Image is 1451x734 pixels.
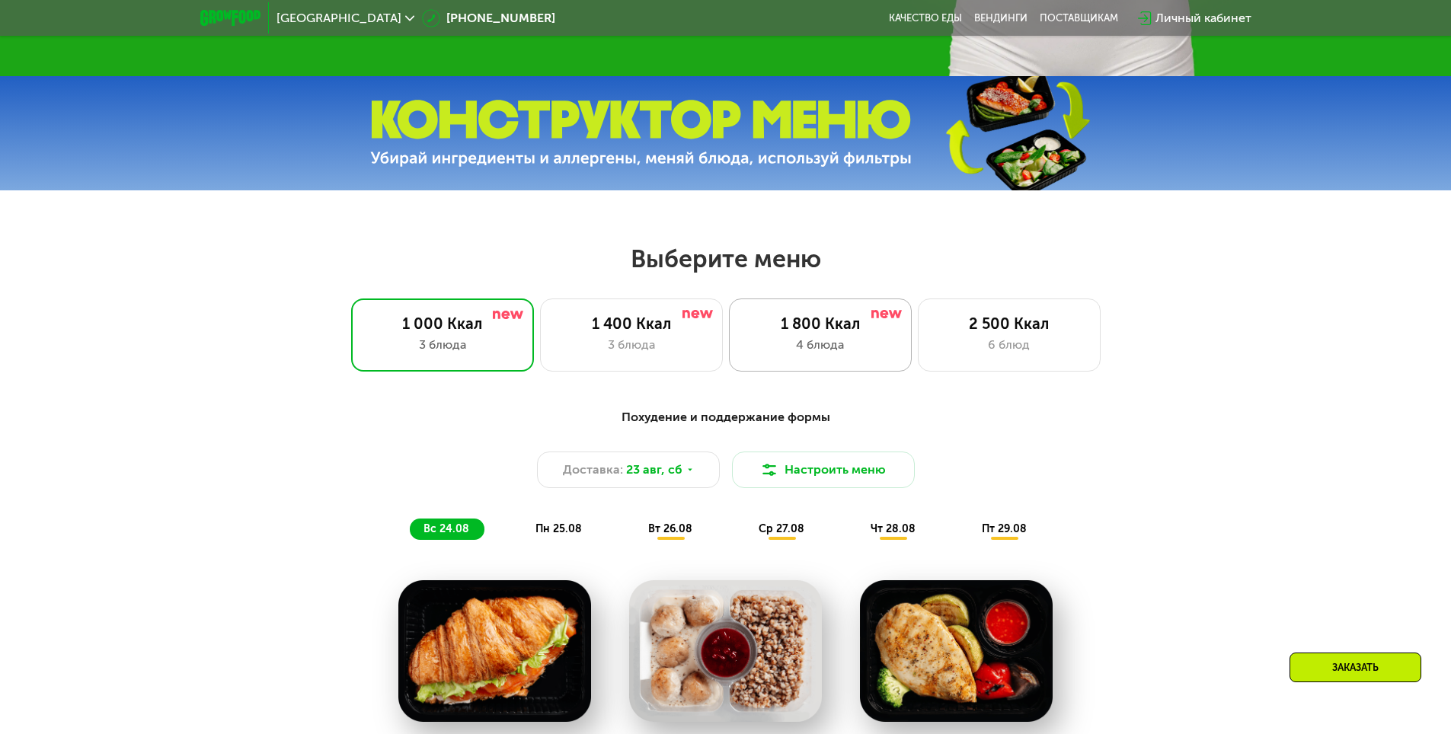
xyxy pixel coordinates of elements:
[759,522,804,535] span: ср 27.08
[745,336,896,354] div: 4 блюда
[982,522,1027,535] span: пт 29.08
[1290,653,1421,682] div: Заказать
[367,314,518,333] div: 1 000 Ккал
[732,452,915,488] button: Настроить меню
[974,12,1028,24] a: Вендинги
[367,336,518,354] div: 3 блюда
[934,336,1085,354] div: 6 блюд
[1040,12,1118,24] div: поставщикам
[889,12,962,24] a: Качество еды
[422,9,555,27] a: [PHONE_NUMBER]
[423,522,469,535] span: вс 24.08
[626,461,682,479] span: 23 авг, сб
[563,461,623,479] span: Доставка:
[49,244,1402,274] h2: Выберите меню
[275,408,1177,427] div: Похудение и поддержание формы
[556,336,707,354] div: 3 блюда
[1155,9,1251,27] div: Личный кабинет
[934,314,1085,333] div: 2 500 Ккал
[745,314,896,333] div: 1 800 Ккал
[535,522,582,535] span: пн 25.08
[276,12,401,24] span: [GEOGRAPHIC_DATA]
[871,522,916,535] span: чт 28.08
[556,314,707,333] div: 1 400 Ккал
[648,522,692,535] span: вт 26.08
